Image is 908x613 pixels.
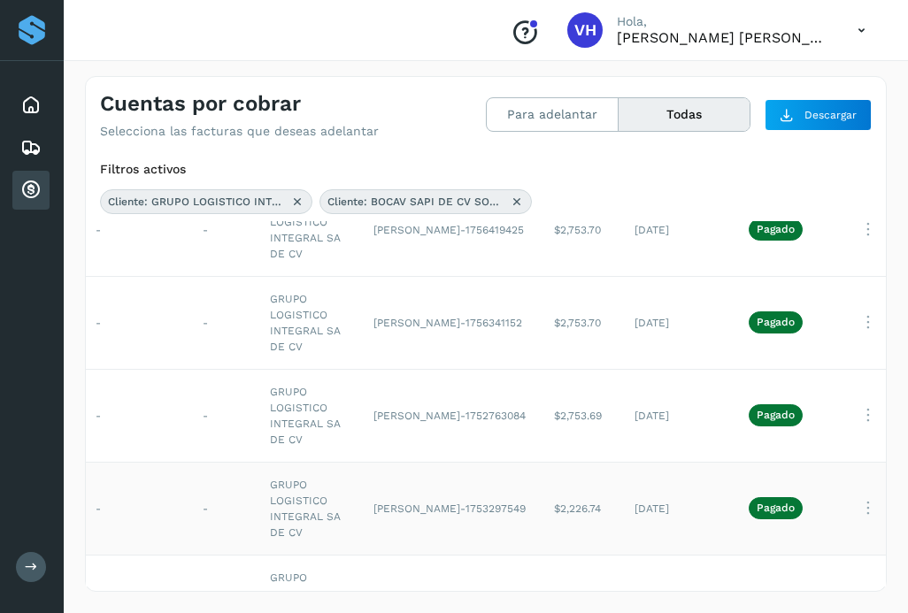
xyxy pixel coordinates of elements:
[359,462,540,555] td: [PERSON_NAME]-1753297549
[617,14,829,29] p: Hola,
[12,128,50,167] div: Embarques
[540,276,620,369] td: $2,753.70
[256,276,359,369] td: GRUPO LOGISTICO INTEGRAL SA DE CV
[81,276,189,369] td: -
[327,194,504,210] span: Cliente: BOCAV SAPI DE CV SOFOM ENR
[617,29,829,46] p: Victor Hugo Vera Sanchez
[108,194,285,210] span: Cliente: GRUPO LOGISTICO INTEGRAL SA DE CV
[620,462,735,555] td: [DATE]
[359,276,540,369] td: [PERSON_NAME]-1756341152
[256,369,359,462] td: GRUPO LOGISTICO INTEGRAL SA DE CV
[100,124,379,139] p: Selecciona las facturas que deseas adelantar
[81,183,189,276] td: -
[487,98,619,131] button: Para adelantar
[620,183,735,276] td: [DATE]
[757,316,795,328] p: Pagado
[189,369,256,462] td: -
[540,369,620,462] td: $2,753.69
[189,183,256,276] td: -
[757,502,795,514] p: Pagado
[81,369,189,462] td: -
[619,98,750,131] button: Todas
[359,369,540,462] td: [PERSON_NAME]-1752763084
[81,462,189,555] td: -
[620,276,735,369] td: [DATE]
[100,189,312,214] div: Cliente: GRUPO LOGISTICO INTEGRAL SA DE CV
[540,462,620,555] td: $2,226.74
[12,171,50,210] div: Cuentas por cobrar
[256,183,359,276] td: GRUPO LOGISTICO INTEGRAL SA DE CV
[100,160,872,179] div: Filtros activos
[189,276,256,369] td: -
[256,462,359,555] td: GRUPO LOGISTICO INTEGRAL SA DE CV
[540,183,620,276] td: $2,753.70
[359,183,540,276] td: [PERSON_NAME]-1756419425
[757,223,795,235] p: Pagado
[319,189,532,214] div: Cliente: BOCAV SAPI DE CV SOFOM ENR
[765,99,872,131] button: Descargar
[620,369,735,462] td: [DATE]
[189,462,256,555] td: -
[757,409,795,421] p: Pagado
[100,91,301,117] h4: Cuentas por cobrar
[12,86,50,125] div: Inicio
[804,107,857,123] span: Descargar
